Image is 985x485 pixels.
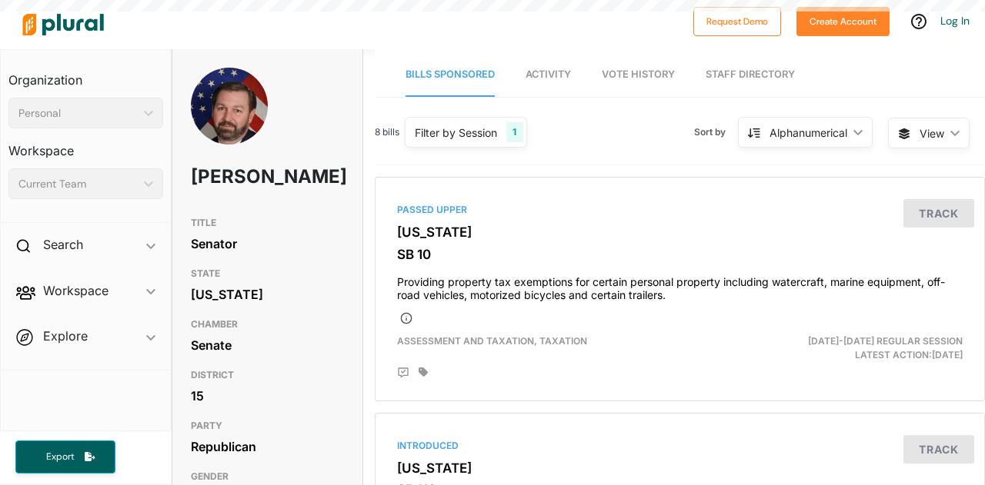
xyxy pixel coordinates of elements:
[8,58,163,91] h3: Organization
[191,315,344,334] h3: CHAMBER
[15,440,115,473] button: Export
[43,236,83,253] h2: Search
[808,335,963,347] span: [DATE]-[DATE] Regular Session
[191,68,268,180] img: Headshot of Virgil Peck
[415,125,497,141] div: Filter by Session
[903,435,974,463] button: Track
[397,247,963,262] h3: SB 10
[397,367,409,379] div: Add Position Statement
[406,53,495,97] a: Bills Sponsored
[602,68,675,80] span: Vote History
[778,334,974,362] div: Latest Action: [DATE]
[693,12,781,28] a: Request Demo
[191,334,344,357] div: Senate
[940,14,970,28] a: Log In
[191,366,344,384] h3: DISTRICT
[602,53,675,97] a: Vote History
[8,128,163,162] h3: Workspace
[693,7,781,36] button: Request Demo
[397,335,587,347] span: Assessment and Taxation, Taxation
[397,460,963,476] h3: [US_STATE]
[506,122,523,142] div: 1
[397,203,963,217] div: Passed Upper
[18,105,138,121] div: Personal
[694,125,738,139] span: Sort by
[796,12,890,28] a: Create Account
[397,268,963,302] h4: Providing property tax exemptions for certain personal property including watercraft, marine equi...
[526,53,571,97] a: Activity
[191,154,283,200] h1: [PERSON_NAME]
[706,53,795,97] a: Staff Directory
[191,435,344,458] div: Republican
[191,214,344,232] h3: TITLE
[191,283,344,306] div: [US_STATE]
[191,232,344,255] div: Senator
[191,417,344,435] h3: PARTY
[397,224,963,240] h3: [US_STATE]
[920,125,944,141] span: View
[796,7,890,36] button: Create Account
[406,68,495,80] span: Bills Sponsored
[375,125,399,139] span: 8 bills
[770,125,847,141] div: Alphanumerical
[397,439,963,453] div: Introduced
[903,199,974,228] button: Track
[526,68,571,80] span: Activity
[191,384,344,407] div: 15
[191,264,344,283] h3: STATE
[18,176,138,192] div: Current Team
[35,450,85,463] span: Export
[419,367,428,377] div: Add tags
